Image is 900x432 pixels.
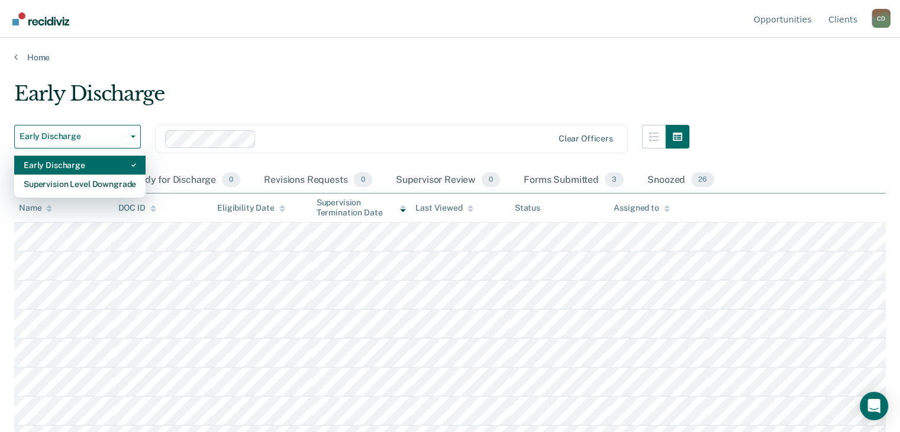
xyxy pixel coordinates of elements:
[515,203,540,213] div: Status
[353,172,372,188] span: 0
[691,172,714,188] span: 26
[482,172,500,188] span: 0
[645,167,717,194] div: Snoozed26
[872,9,891,28] button: Profile dropdown button
[14,125,141,149] button: Early Discharge
[262,167,374,194] div: Revisions Requests0
[317,198,407,218] div: Supervision Termination Date
[860,392,888,420] div: Open Intercom Messenger
[217,203,285,213] div: Eligibility Date
[24,156,136,175] div: Early Discharge
[872,9,891,28] div: C D
[605,172,624,188] span: 3
[20,131,126,141] span: Early Discharge
[14,82,689,115] div: Early Discharge
[19,203,52,213] div: Name
[125,167,243,194] div: Ready for Discharge0
[12,12,69,25] img: Recidiviz
[559,134,613,144] div: Clear officers
[24,175,136,194] div: Supervision Level Downgrade
[222,172,240,188] span: 0
[118,203,156,213] div: DOC ID
[415,203,473,213] div: Last Viewed
[14,52,886,63] a: Home
[393,167,503,194] div: Supervisor Review0
[14,151,146,198] div: Dropdown Menu
[614,203,669,213] div: Assigned to
[521,167,626,194] div: Forms Submitted3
